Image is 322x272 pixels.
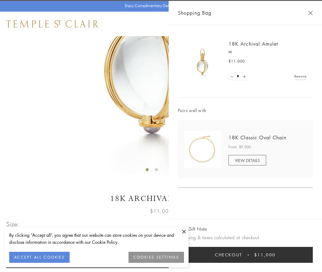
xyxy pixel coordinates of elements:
[294,73,307,80] a: Remove
[184,43,221,80] img: 18K Archival Amulet
[178,9,211,17] span: Shopping Bag
[9,232,184,246] div: By clicking “Accept all”, you agree that our website can store cookies on your device and disclos...
[178,225,207,233] button: Add Gift Note
[215,251,242,258] span: Checkout
[241,73,247,80] a: Set quantity to 2
[6,193,316,204] h1: 18K Archival Amulet
[150,207,172,215] span: $11,000
[178,247,313,263] button: Checkout $11,000
[125,3,194,9] p: Enjoy Complimentary Delivery & Returns
[228,49,307,55] p: M
[184,131,221,168] img: N88865-OV18
[229,73,235,80] a: Set quantity to 0
[228,134,286,141] a: 18K Classic Oval Chain
[235,157,260,163] span: VIEW DETAILS
[308,11,313,15] button: Close Shopping Bag
[9,252,70,263] button: ACCEPT ALL COOKIES
[6,20,99,28] img: Temple St. Clair
[128,252,184,263] button: COOKIES SETTINGS
[254,251,276,258] span: $11,000
[228,155,266,165] a: VIEW DETAILS
[228,58,245,64] span: $11,000
[6,219,20,229] span: Size:
[228,40,278,47] a: 18K Archival Amulet
[178,107,313,114] span: Pairs well with
[228,144,251,150] span: From: $9,000
[178,234,313,241] p: Shipping & taxes calculated at checkout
